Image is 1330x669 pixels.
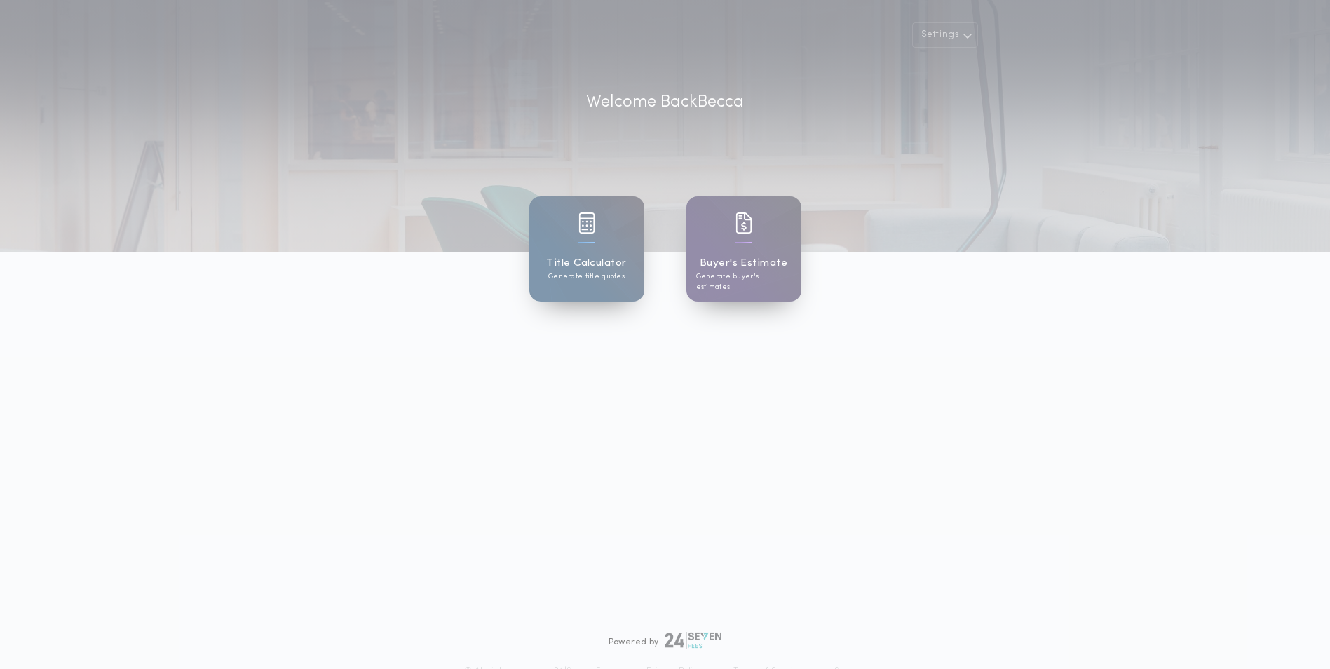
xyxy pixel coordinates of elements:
[686,196,801,302] a: card iconBuyer's EstimateGenerate buyer's estimates
[609,632,722,649] div: Powered by
[586,90,744,115] p: Welcome Back Becca
[578,212,595,234] img: card icon
[546,255,626,271] h1: Title Calculator
[529,196,644,302] a: card iconTitle CalculatorGenerate title quotes
[735,212,752,234] img: card icon
[912,22,978,48] button: Settings
[696,271,792,292] p: Generate buyer's estimates
[665,632,722,649] img: logo
[548,271,625,282] p: Generate title quotes
[700,255,787,271] h1: Buyer's Estimate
